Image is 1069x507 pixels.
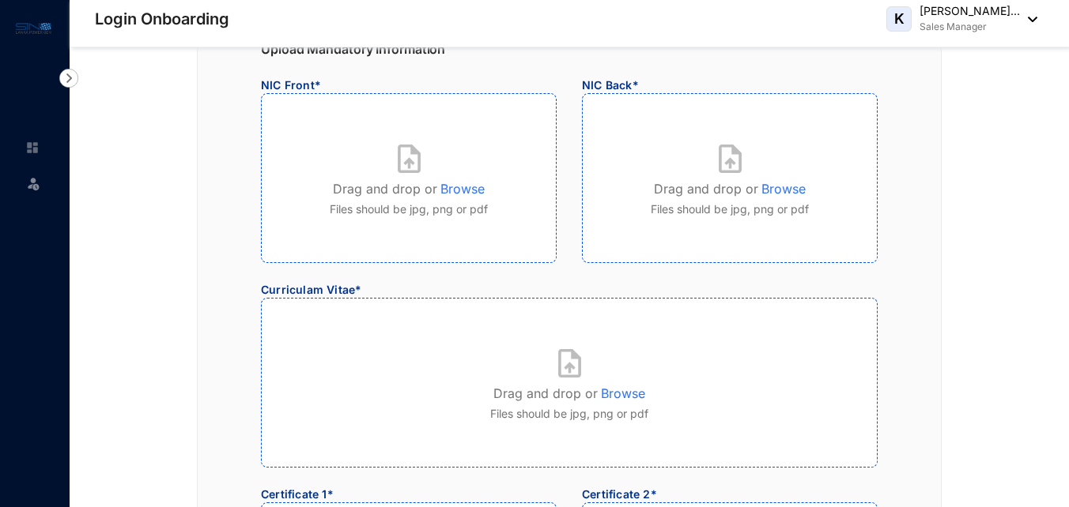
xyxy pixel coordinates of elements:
[654,173,758,198] p: Drag and drop or
[281,403,858,422] p: Files should be jpg, png or pdf
[95,8,229,30] p: Login Onboarding
[920,19,1020,35] p: Sales Manager
[920,3,1020,19] p: [PERSON_NAME]...
[261,298,878,468] div: Drag and drop or BrowseFiles should be jpg, png or pdf
[894,12,905,26] span: K
[582,486,657,502] p: Certificate 2*
[281,198,537,217] p: Files should be jpg, png or pdf
[601,377,645,403] p: Browse
[261,39,878,58] p: Upload Mandatory Information
[716,145,744,173] img: upload-document.c55f2c9a325329e2f3efe4c3b22b4b69.svg
[333,173,437,198] p: Drag and drop or
[395,145,423,173] img: upload-document.c55f2c9a325329e2f3efe4c3b22b4b69.svg
[261,93,557,263] div: Drag and drop or BrowseFiles should be jpg, png or pdf
[25,175,41,191] img: leave-unselected.2934df6273408c3f84d9.svg
[761,173,806,198] p: Browse
[440,173,485,198] p: Browse
[1020,17,1037,22] img: dropdown-black.8e83cc76930a90b1a4fdb6d089b7bf3a.svg
[493,377,598,403] p: Drag and drop or
[25,141,40,155] img: home-unselected.a29eae3204392db15eaf.svg
[16,19,51,37] img: logo
[59,69,78,88] img: nav-icon-right.af6afadce00d159da59955279c43614e.svg
[13,132,51,163] li: Home
[261,486,334,502] p: Certificate 1*
[582,77,639,93] p: NIC Back*
[261,77,321,93] p: NIC Front*
[261,282,361,298] p: Curriculam Vitae*
[556,349,584,377] img: upload-document.c55f2c9a325329e2f3efe4c3b22b4b69.svg
[602,198,858,217] p: Files should be jpg, png or pdf
[582,93,878,263] div: Drag and drop or BrowseFiles should be jpg, png or pdf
